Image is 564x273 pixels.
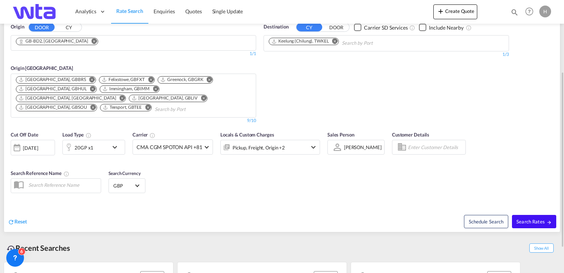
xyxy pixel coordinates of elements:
[86,132,92,138] md-icon: icon-information-outline
[529,243,554,253] span: Show All
[4,240,73,256] div: Recent Searches
[18,38,90,44] div: Press delete to remove this chip.
[264,23,289,31] span: Destination
[523,5,539,18] div: Help
[86,104,97,112] button: Remove
[8,219,14,225] md-icon: icon-refresh
[309,143,318,152] md-icon: icon-chevron-down
[87,38,98,45] button: Remove
[102,86,149,92] div: Immingham, GBIMM
[539,6,551,17] div: H
[354,23,408,31] md-checkbox: Checkbox No Ink
[23,145,38,151] div: [DATE]
[18,86,87,92] div: Hull, GBHUL
[11,155,16,165] md-datepicker: Select
[433,4,477,19] button: icon-plus 400-fgCreate Quote
[547,220,552,225] md-icon: icon-arrow-right
[18,38,88,44] div: GB-BD2, Bradford
[271,38,329,44] div: Keelung (Chilung), TWKEL
[18,104,89,111] div: Press delete to remove this chip.
[18,95,117,101] div: Press delete to remove this chip.
[109,171,141,176] span: Search Currency
[18,77,86,83] div: Bristol, GBBRS
[131,95,199,101] div: Press delete to remove this chip.
[133,132,155,138] span: Carrier
[160,77,203,83] div: Greenock, GBGRK
[185,8,202,14] span: Quotes
[160,77,205,83] div: Press delete to remove this chip.
[29,23,55,31] button: DOOR
[116,8,143,14] span: Rate Search
[510,8,519,19] div: icon-magnify
[271,38,330,44] div: Press delete to remove this chip.
[429,24,464,31] div: Include Nearby
[264,51,509,58] div: 1/3
[131,95,197,101] div: Liverpool, GBLIV
[18,95,116,101] div: London Gateway Port, GBLGP
[516,219,552,225] span: Search Rates
[212,8,243,14] span: Single Update
[102,77,145,83] div: Felixstowe, GBFXT
[247,118,256,124] div: 9/10
[102,86,151,92] div: Press delete to remove this chip.
[15,36,104,48] md-chips-wrap: Chips container. Use arrow keys to select chips.
[75,142,93,153] div: 20GP x1
[296,23,322,31] button: CY
[11,3,61,20] img: bf843820205c11f09835497521dffd49.png
[512,215,556,228] button: Search Ratesicon-arrow-right
[15,74,252,115] md-chips-wrap: Chips container. Use arrow keys to select chips.
[419,23,464,31] md-checkbox: Checkbox No Ink
[11,132,38,138] span: Cut Off Date
[18,77,87,83] div: Press delete to remove this chip.
[62,132,92,138] span: Load Type
[56,23,82,32] button: CY
[220,140,320,155] div: Pickup Freight Origin Destination Factory Stuffingicon-chevron-down
[436,7,445,16] md-icon: icon-plus 400-fg
[103,104,142,111] div: Teesport, GBTEE
[110,143,123,152] md-icon: icon-chevron-down
[220,132,274,138] span: Locals & Custom Charges
[342,37,412,49] input: Chips input.
[113,180,141,191] md-select: Select Currency: £ GBPUnited Kingdom Pound
[103,104,144,111] div: Press delete to remove this chip.
[11,170,69,176] span: Search Reference Name
[154,8,175,14] span: Enquiries
[233,142,285,153] div: Pickup Freight Origin Destination Factory Stuffing
[14,218,27,225] span: Reset
[344,144,382,150] div: [PERSON_NAME]
[18,104,87,111] div: Southampton, GBSOU
[268,36,415,49] md-chips-wrap: Chips container. Use arrow keys to select chips.
[327,38,338,45] button: Remove
[63,171,69,177] md-icon: Your search will be saved by the below given name
[343,142,382,153] md-select: Sales Person: Helen Downes
[409,25,415,31] md-icon: Unchecked: Search for CY (Container Yard) services for all selected carriers.Checked : Search for...
[202,77,213,84] button: Remove
[466,25,472,31] md-icon: Unchecked: Ignores neighbouring ports when fetching rates.Checked : Includes neighbouring ports w...
[408,142,463,153] input: Enter Customer Details
[196,95,207,102] button: Remove
[102,77,146,83] div: Press delete to remove this chip.
[11,140,55,155] div: [DATE]
[523,5,536,18] span: Help
[113,182,134,189] span: GBP
[149,132,155,138] md-icon: The selected Trucker/Carrierwill be displayed in the rate results If the rates are from another f...
[25,179,101,191] input: Search Reference Name
[75,8,96,15] span: Analytics
[327,132,354,138] span: Sales Person
[8,218,27,226] div: icon-refreshReset
[85,77,96,84] button: Remove
[143,77,154,84] button: Remove
[11,23,24,31] span: Origin
[85,86,96,93] button: Remove
[148,86,159,93] button: Remove
[155,104,225,115] input: Chips input.
[11,65,73,71] span: Origin [GEOGRAPHIC_DATA]
[464,215,508,228] button: Note: By default Schedule search will only considerorigin ports, destination ports and cut off da...
[364,24,408,31] div: Carrier SD Services
[18,86,88,92] div: Press delete to remove this chip.
[62,140,125,155] div: 20GP x1icon-chevron-down
[11,51,256,57] div: 1/1
[7,245,16,253] md-icon: icon-backup-restore
[323,23,349,32] button: DOOR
